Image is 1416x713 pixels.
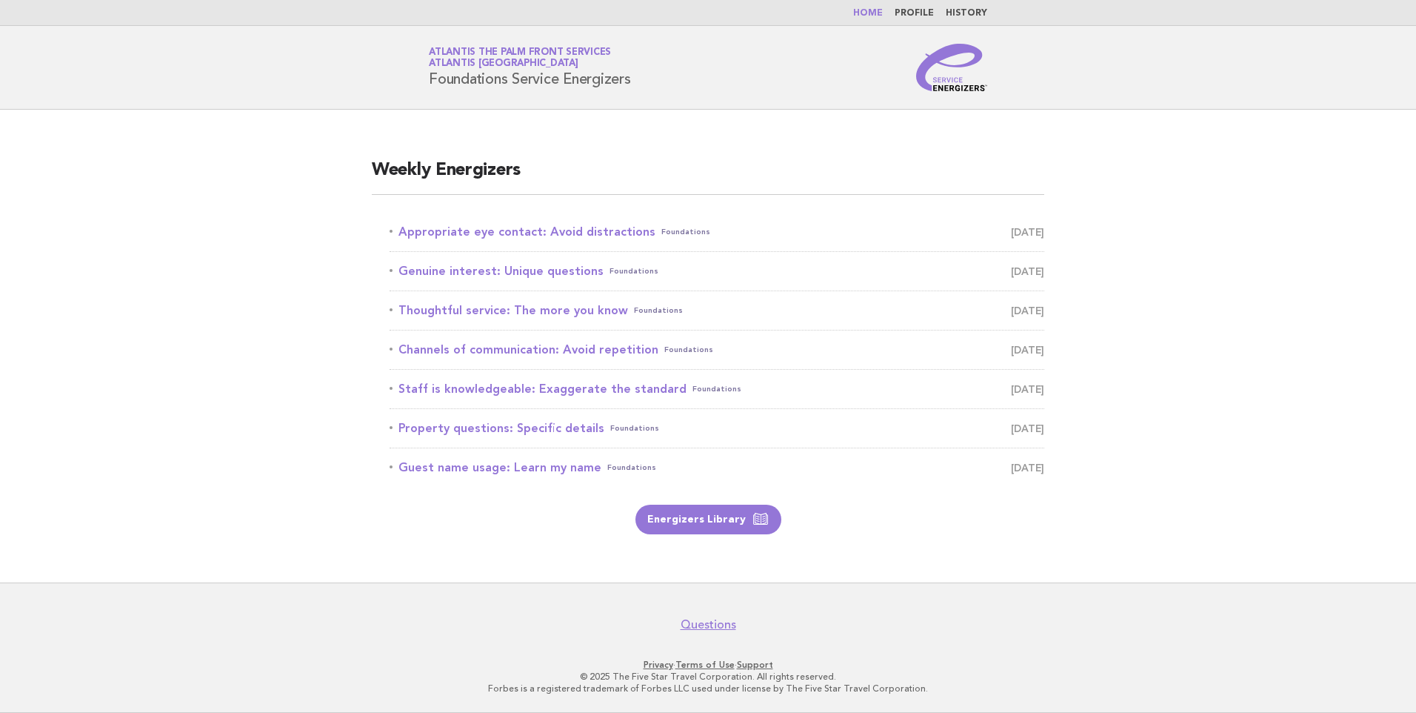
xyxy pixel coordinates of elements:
[661,222,710,242] span: Foundations
[390,379,1044,399] a: Staff is knowledgeable: Exaggerate the standardFoundations [DATE]
[390,339,1044,360] a: Channels of communication: Avoid repetitionFoundations [DATE]
[916,44,987,91] img: Service Energizers
[1011,418,1044,439] span: [DATE]
[390,300,1044,321] a: Thoughtful service: The more you knowFoundations [DATE]
[429,48,631,87] h1: Foundations Service Energizers
[1011,339,1044,360] span: [DATE]
[737,660,773,670] a: Support
[1011,300,1044,321] span: [DATE]
[692,379,741,399] span: Foundations
[610,261,658,282] span: Foundations
[390,261,1044,282] a: Genuine interest: Unique questionsFoundations [DATE]
[1011,222,1044,242] span: [DATE]
[255,671,1161,683] p: © 2025 The Five Star Travel Corporation. All rights reserved.
[644,660,673,670] a: Privacy
[255,683,1161,694] p: Forbes is a registered trademark of Forbes LLC used under license by The Five Star Travel Corpora...
[1011,379,1044,399] span: [DATE]
[255,659,1161,671] p: · ·
[429,59,578,69] span: Atlantis [GEOGRAPHIC_DATA]
[1011,457,1044,478] span: [DATE]
[895,9,934,18] a: Profile
[610,418,659,439] span: Foundations
[390,457,1044,478] a: Guest name usage: Learn my nameFoundations [DATE]
[946,9,987,18] a: History
[681,617,736,632] a: Questions
[635,505,781,534] a: Energizers Library
[390,222,1044,242] a: Appropriate eye contact: Avoid distractionsFoundations [DATE]
[372,159,1044,195] h2: Weekly Energizers
[634,300,683,321] span: Foundations
[429,47,611,68] a: Atlantis The Palm Front ServicesAtlantis [GEOGRAPHIC_DATA]
[607,457,656,478] span: Foundations
[664,339,713,360] span: Foundations
[390,418,1044,439] a: Property questions: Specific detailsFoundations [DATE]
[675,660,735,670] a: Terms of Use
[853,9,883,18] a: Home
[1011,261,1044,282] span: [DATE]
